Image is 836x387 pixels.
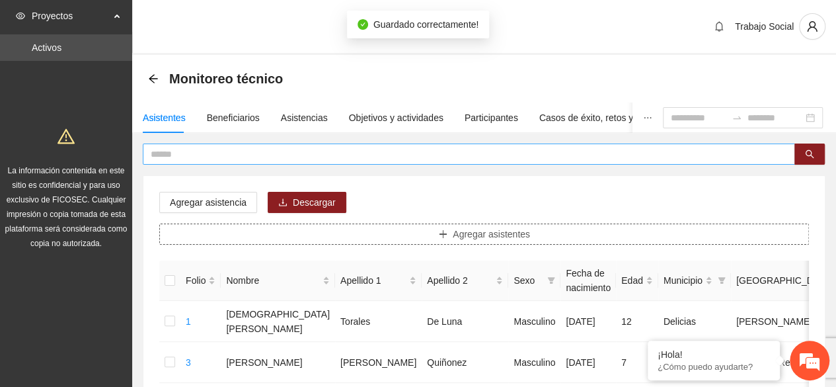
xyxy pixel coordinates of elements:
[422,342,508,383] td: Quiñonez
[159,192,257,213] button: Agregar asistencia
[57,128,75,145] span: warning
[340,273,406,288] span: Apellido 1
[180,261,221,301] th: Folio
[32,3,110,29] span: Proyectos
[170,195,247,210] span: Agregar asistencia
[349,110,443,125] div: Objetivos y actividades
[800,21,825,32] span: user
[32,42,61,53] a: Activos
[658,261,731,301] th: Municipio
[547,277,555,284] span: filter
[169,68,283,89] span: Monitoreo técnico
[221,261,335,301] th: Nombre
[545,271,558,290] span: filter
[438,230,447,240] span: plus
[658,362,770,372] p: ¿Cómo puedo ayudarte?
[281,110,328,125] div: Asistencias
[335,342,422,383] td: [PERSON_NAME]
[217,7,248,38] div: Minimizar ventana de chat en vivo
[159,224,809,245] button: plusAgregar asistentes
[268,192,346,213] button: downloadDescargar
[427,273,493,288] span: Apellido 2
[664,273,703,288] span: Municipio
[221,301,335,342] td: [DEMOGRAPHIC_DATA][PERSON_NAME]
[508,301,560,342] td: Masculino
[736,273,833,288] span: [GEOGRAPHIC_DATA]
[69,67,222,85] div: Chatee con nosotros ahora
[7,251,252,298] textarea: Escriba su mensaje y pulse “Intro”
[293,195,336,210] span: Descargar
[77,122,182,255] span: Estamos en línea.
[508,342,560,383] td: Masculino
[632,103,663,133] button: ellipsis
[422,301,508,342] td: De Luna
[621,273,643,288] span: Edad
[715,271,728,290] span: filter
[186,357,191,368] a: 3
[560,261,616,301] th: Fecha de nacimiento
[358,19,368,30] span: check-circle
[207,110,260,125] div: Beneficiarios
[616,261,658,301] th: Edad
[148,73,159,84] span: arrow-left
[732,112,742,123] span: to
[335,301,422,342] td: Torales
[278,198,287,208] span: download
[735,21,794,32] span: Trabajo Social
[732,112,742,123] span: swap-right
[805,150,814,160] span: search
[143,110,186,125] div: Asistentes
[616,342,658,383] td: 7
[373,19,479,30] span: Guardado correctamente!
[560,301,616,342] td: [DATE]
[465,110,518,125] div: Participantes
[658,349,770,360] div: ¡Hola!
[186,316,191,327] a: 1
[616,301,658,342] td: 12
[186,273,206,288] span: Folio
[709,21,729,32] span: bell
[560,342,616,383] td: [DATE]
[718,277,726,284] span: filter
[335,261,422,301] th: Apellido 1
[5,166,128,248] span: La información contenida en este sitio es confidencial y para uso exclusivo de FICOSEC. Cualquier...
[799,13,825,40] button: user
[16,11,25,21] span: eye
[658,301,731,342] td: Delicias
[453,227,530,241] span: Agregar asistentes
[422,261,508,301] th: Apellido 2
[643,113,652,122] span: ellipsis
[513,273,542,288] span: Sexo
[221,342,335,383] td: [PERSON_NAME]
[794,144,825,165] button: search
[148,73,159,85] div: Back
[226,273,320,288] span: Nombre
[708,16,730,37] button: bell
[539,110,680,125] div: Casos de éxito, retos y obstáculos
